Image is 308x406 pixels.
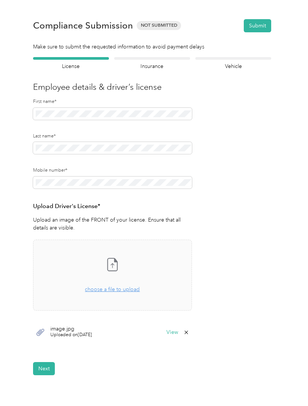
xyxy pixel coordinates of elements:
div: Make sure to submit the requested information to avoid payment delays [33,43,271,51]
h4: Insurance [114,62,190,70]
button: View [166,330,178,335]
h3: Upload Driver's License* [33,202,192,211]
label: First name* [33,98,192,105]
h1: Compliance Submission [33,20,133,31]
span: Uploaded on [DATE] [50,332,92,338]
label: Last name* [33,133,192,140]
h4: License [33,62,109,70]
button: Submit [244,19,271,32]
span: Not Submitted [137,21,181,30]
h3: Employee details & driver’s license [33,81,271,93]
span: choose a file to upload [85,286,140,293]
iframe: Everlance-gr Chat Button Frame [266,364,308,406]
button: Next [33,362,55,375]
h4: Vehicle [195,62,271,70]
span: image.jpg [50,326,92,332]
p: Upload an image of the FRONT of your license. Ensure that all details are visible. [33,216,192,232]
label: Mobile number* [33,167,192,174]
span: choose a file to upload [33,240,192,310]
